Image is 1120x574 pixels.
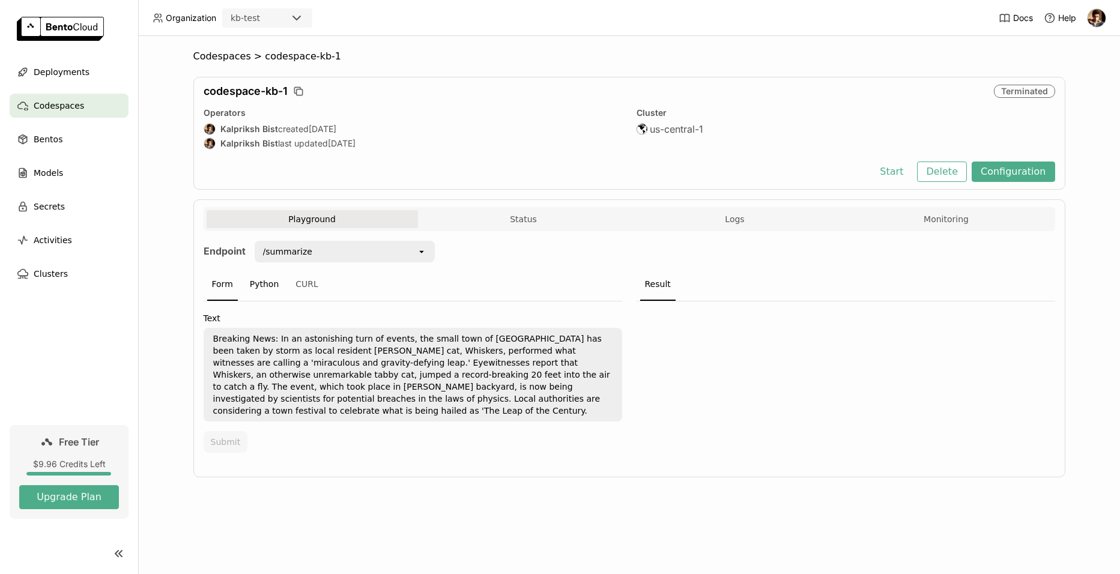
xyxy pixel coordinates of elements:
div: created [204,123,622,135]
a: Bentos [10,127,129,151]
span: Bentos [34,132,62,147]
div: Operators [204,107,622,118]
span: [DATE] [328,138,356,149]
img: Kalpriksh Bist [204,138,215,149]
input: Selected kb-test. [261,13,262,25]
span: Logs [725,214,744,225]
a: Codespaces [10,94,129,118]
span: codespace-kb-1 [265,50,341,62]
span: [DATE] [309,124,336,134]
textarea: Breaking News: In an astonishing turn of events, the small town of [GEOGRAPHIC_DATA] has been tak... [205,329,621,420]
div: Python [245,268,284,301]
div: Form [207,268,238,301]
a: Activities [10,228,129,252]
div: last updated [204,137,622,150]
button: Monitoring [841,210,1052,228]
span: > [251,50,265,62]
span: Codespaces [34,98,84,113]
label: Text [204,313,622,323]
div: Terminated [994,85,1055,98]
div: $9.96 Credits Left [19,459,119,470]
span: Clusters [34,267,68,281]
span: Codespaces [193,50,251,62]
span: Deployments [34,65,89,79]
input: Selected /summarize. [313,246,315,258]
strong: Kalpriksh Bist [220,124,278,134]
a: Docs [999,12,1033,24]
span: Docs [1013,13,1033,23]
div: CURL [291,268,323,301]
span: Organization [166,13,216,23]
span: Activities [34,233,72,247]
strong: Kalpriksh Bist [220,138,278,149]
a: Free Tier$9.96 Credits LeftUpgrade Plan [10,425,129,519]
span: Free Tier [59,436,99,448]
div: kb-test [231,12,260,24]
span: Help [1058,13,1076,23]
a: Secrets [10,195,129,219]
img: Kalpriksh Bist [204,124,215,134]
a: Clusters [10,262,129,286]
svg: open [417,247,426,256]
button: Upgrade Plan [19,485,119,509]
img: Kalpriksh Bist [1088,9,1106,27]
img: logo [17,17,104,41]
div: Result [640,268,676,301]
a: Models [10,161,129,185]
button: Start [871,162,912,182]
span: codespace-kb-1 [204,85,288,98]
div: /summarize [263,246,312,258]
span: us-central-1 [650,123,703,135]
span: Models [34,166,63,180]
div: Cluster [637,107,1055,118]
button: Submit [204,431,248,453]
div: Help [1044,12,1076,24]
a: Deployments [10,60,129,84]
strong: Endpoint [204,245,246,257]
button: Configuration [972,162,1055,182]
button: Delete [917,162,967,182]
span: Secrets [34,199,65,214]
button: Status [418,210,629,228]
button: Playground [207,210,418,228]
nav: Breadcrumbs navigation [193,50,1065,62]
